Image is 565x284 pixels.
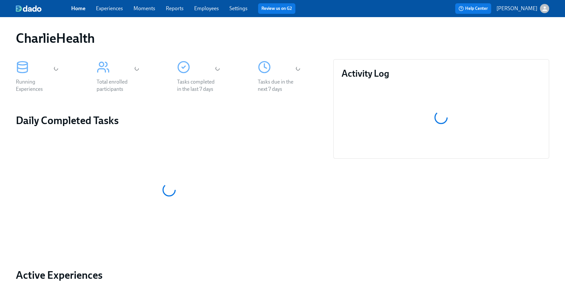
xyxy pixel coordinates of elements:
h2: Daily Completed Tasks [16,114,322,127]
a: Settings [229,5,248,12]
a: Reports [166,5,184,12]
button: Help Center [455,3,491,14]
div: Total enrolled participants [97,78,139,93]
a: Moments [134,5,155,12]
span: Help Center [459,5,488,12]
button: [PERSON_NAME] [496,4,549,13]
a: Employees [194,5,219,12]
a: Experiences [96,5,123,12]
a: Home [71,5,85,12]
h1: CharlieHealth [16,30,95,46]
div: Tasks completed in the last 7 days [177,78,219,93]
a: dado [16,5,71,12]
p: [PERSON_NAME] [496,5,537,12]
button: Review us on G2 [258,3,295,14]
h3: Activity Log [342,67,541,79]
img: dado [16,5,42,12]
a: Active Experiences [16,269,322,282]
div: Tasks due in the next 7 days [258,78,300,93]
div: Running Experiences [16,78,58,93]
a: Review us on G2 [261,5,292,12]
